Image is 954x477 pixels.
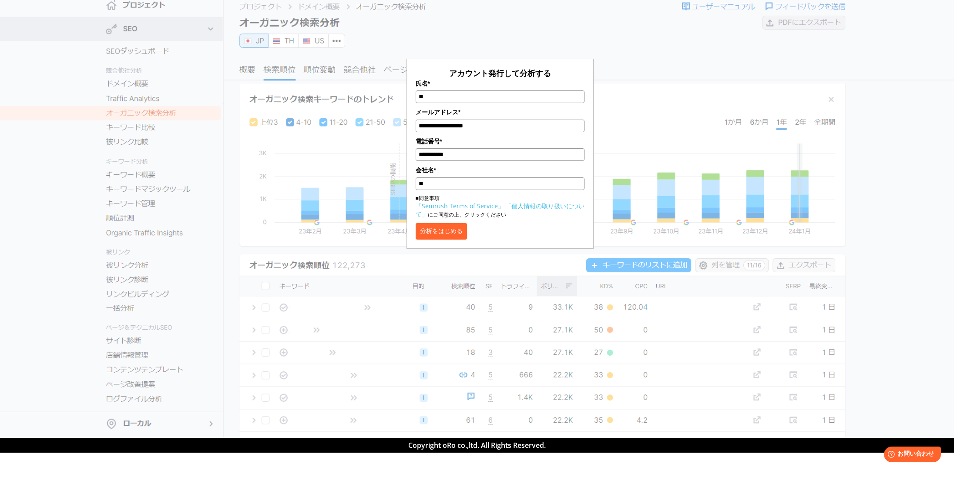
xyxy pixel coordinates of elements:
[449,68,551,78] span: アカウント発行して分析する
[408,440,546,450] span: Copyright oRo co.,ltd. All Rights Reserved.
[416,223,467,240] button: 分析をはじめる
[416,107,584,117] label: メールアドレス*
[416,194,584,219] p: ■同意事項 にご同意の上、クリックください
[416,137,584,146] label: 電話番号*
[416,202,504,210] a: 「Semrush Terms of Service」
[877,443,944,467] iframe: Help widget launcher
[416,202,584,218] a: 「個人情報の取り扱いについて」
